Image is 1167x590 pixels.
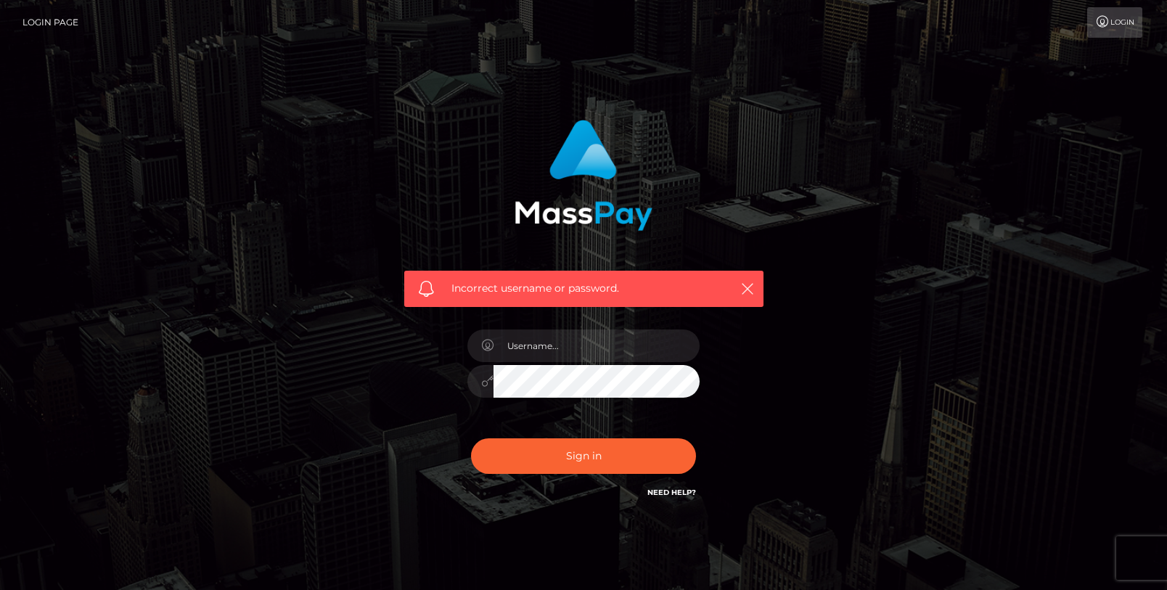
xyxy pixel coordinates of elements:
[515,120,652,231] img: MassPay Login
[471,438,696,474] button: Sign in
[1087,7,1142,38] a: Login
[494,329,700,362] input: Username...
[22,7,78,38] a: Login Page
[451,281,716,296] span: Incorrect username or password.
[647,488,696,497] a: Need Help?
